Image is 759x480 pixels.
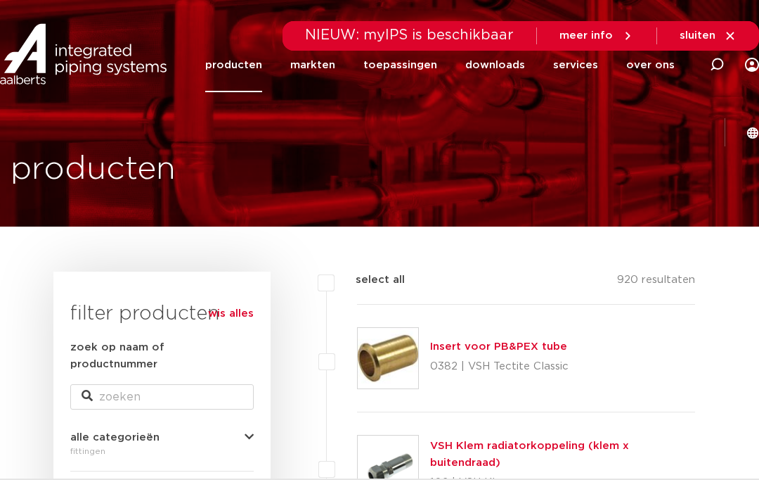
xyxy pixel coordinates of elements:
[617,272,695,293] p: 920 resultaten
[358,328,418,389] img: Thumbnail for Insert voor PB&PEX tube
[70,443,254,460] div: fittingen
[205,38,262,92] a: producten
[465,38,525,92] a: downloads
[305,28,514,42] span: NIEUW: myIPS is beschikbaar
[70,432,160,443] span: alle categorieën
[430,355,569,378] p: 0382 | VSH Tectite Classic
[626,38,675,92] a: over ons
[290,38,335,92] a: markten
[11,147,176,192] h1: producten
[680,30,737,42] a: sluiten
[208,305,254,322] a: wis alles
[363,38,437,92] a: toepassingen
[430,441,629,468] a: VSH Klem radiatorkoppeling (klem x buitendraad)
[70,432,254,443] button: alle categorieën
[559,30,634,42] a: meer info
[70,339,254,373] label: zoek op naam of productnummer
[70,300,254,328] h3: filter producten
[559,30,613,41] span: meer info
[335,272,405,289] label: select all
[680,30,715,41] span: sluiten
[430,341,567,352] a: Insert voor PB&PEX tube
[553,38,598,92] a: services
[70,384,254,410] input: zoeken
[205,38,675,92] nav: Menu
